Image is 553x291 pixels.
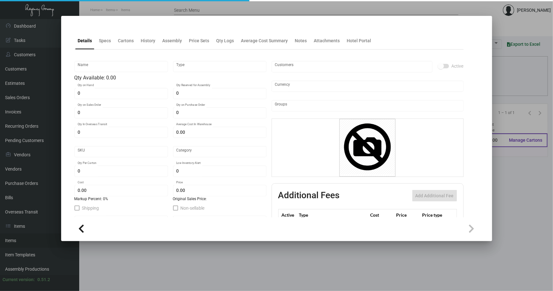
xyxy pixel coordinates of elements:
[189,37,209,44] div: Price Sets
[74,74,267,82] div: Qty Available: 0.00
[395,209,421,220] th: Price
[241,37,288,44] div: Average Cost Summary
[412,190,457,201] button: Add Additional Fee
[216,37,234,44] div: Qty Logs
[421,209,449,220] th: Price type
[3,276,35,283] div: Current version:
[314,37,340,44] div: Attachments
[181,204,205,212] span: Non-sellable
[347,37,371,44] div: Hotel Portal
[452,62,464,70] span: Active
[278,190,340,201] h2: Additional Fees
[78,37,92,44] div: Details
[99,37,111,44] div: Specs
[275,64,429,69] input: Add new..
[141,37,156,44] div: History
[82,204,99,212] span: Shipping
[275,103,460,108] input: Add new..
[163,37,182,44] div: Assembly
[37,276,50,283] div: 0.51.2
[369,209,395,220] th: Cost
[278,209,298,220] th: Active
[118,37,134,44] div: Cartons
[415,193,454,198] span: Add Additional Fee
[298,209,369,220] th: Type
[295,37,307,44] div: Notes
